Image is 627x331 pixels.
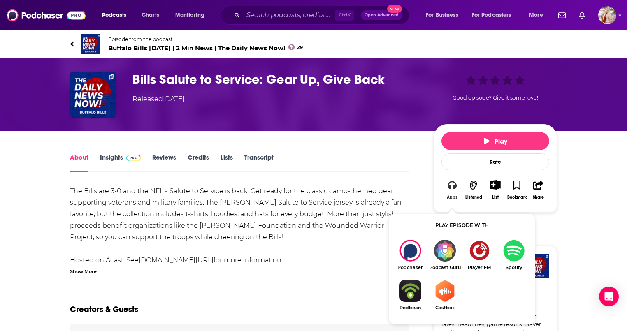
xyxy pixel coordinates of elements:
[108,44,303,52] span: Buffalo Bills [DATE] | 2 Min News | The Daily News Now!
[81,34,100,54] img: Buffalo Bills Today | 2 Min News | The Daily News Now!
[472,9,511,21] span: For Podcasters
[393,218,531,233] div: Play episode with
[598,6,616,24] img: User Profile
[126,155,141,161] img: Podchaser Pro
[102,9,126,21] span: Podcasts
[70,304,138,315] h2: Creators & Guests
[497,240,531,270] a: SpotifySpotify
[467,9,523,22] button: open menu
[427,280,462,310] a: CastboxCastbox
[523,9,553,22] button: open menu
[70,153,88,172] a: About
[463,175,484,205] button: Listened
[487,180,504,189] button: Show More Button
[393,305,427,310] span: Podbean
[221,153,233,172] a: Lists
[96,9,137,22] button: open menu
[244,153,274,172] a: Transcript
[427,265,462,270] span: Podcast Guru
[465,195,482,200] div: Listened
[492,194,499,200] div: List
[441,153,549,170] div: Rate
[365,13,399,17] span: Open Advanced
[297,46,303,49] span: 29
[136,9,164,22] a: Charts
[70,72,116,118] img: Bills Salute to Service: Gear Up, Give Back
[393,265,427,270] span: Podchaser
[598,6,616,24] span: Logged in as kmccue
[525,254,549,278] img: Buffalo Bills Today | 2 Min News | The Daily News Now!
[528,175,549,205] button: Share
[335,10,354,21] span: Ctrl K
[599,287,619,306] div: Open Intercom Messenger
[453,95,538,101] span: Good episode? Give it some love!
[361,10,402,20] button: Open AdvancedNew
[447,195,457,200] div: Apps
[139,256,214,264] a: [DOMAIN_NAME][URL]
[485,175,506,205] div: Show More ButtonList
[598,6,616,24] button: Show profile menu
[243,9,335,22] input: Search podcasts, credits, & more...
[427,240,462,270] a: Podcast GuruPodcast Guru
[70,185,409,266] div: The Bills are 3-0 and the NFL's Salute to Service is back! Get ready for the classic camo-themed ...
[441,175,463,205] button: Apps
[426,9,458,21] span: For Business
[170,9,215,22] button: open menu
[462,240,497,270] a: Player FMPlayer FM
[420,9,469,22] button: open menu
[555,8,569,22] a: Show notifications dropdown
[484,137,507,145] span: Play
[132,72,420,88] h1: Bills Salute to Service: Gear Up, Give Back
[387,5,402,13] span: New
[507,195,527,200] div: Bookmark
[393,240,427,270] div: Bills Salute to Service: Gear Up, Give Back on Podchaser
[142,9,159,21] span: Charts
[462,265,497,270] span: Player FM
[506,175,527,205] button: Bookmark
[70,34,557,54] a: Buffalo Bills Today | 2 Min News | The Daily News Now!Episode from the podcastBuffalo Bills [DATE...
[393,280,427,310] a: PodbeanPodbean
[529,9,543,21] span: More
[132,94,185,104] div: Released [DATE]
[175,9,204,21] span: Monitoring
[576,8,588,22] a: Show notifications dropdown
[188,153,209,172] a: Credits
[427,305,462,310] span: Castbox
[7,7,86,23] img: Podchaser - Follow, Share and Rate Podcasts
[533,195,544,200] div: Share
[441,132,549,150] button: Play
[100,153,141,172] a: InsightsPodchaser Pro
[108,36,303,42] span: Episode from the podcast
[497,265,531,270] span: Spotify
[152,153,176,172] a: Reviews
[228,6,417,25] div: Search podcasts, credits, & more...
